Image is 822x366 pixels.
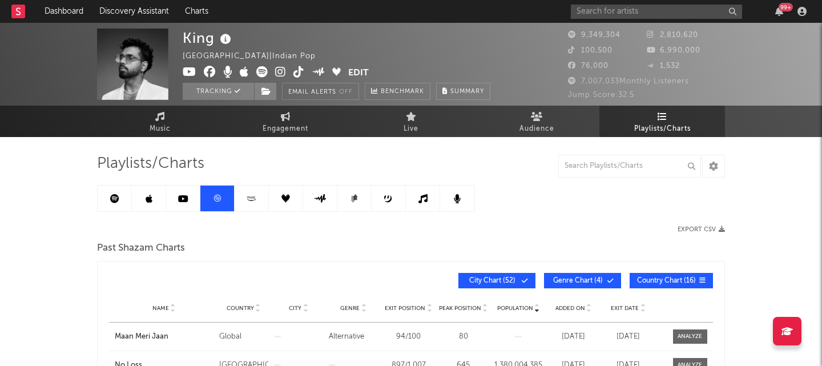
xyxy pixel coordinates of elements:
a: Playlists/Charts [599,106,725,137]
button: Tracking [183,83,254,100]
a: Maan Meri Jaan [115,331,213,343]
span: 7,007,033 Monthly Listeners [568,78,689,85]
span: Genre Chart ( 4 ) [551,277,604,284]
span: Playlists/Charts [634,122,691,136]
span: Live [404,122,418,136]
a: Live [348,106,474,137]
div: 94 / 100 [384,331,433,343]
span: Playlists/Charts [97,157,204,171]
span: Jump Score: 32.5 [568,91,634,99]
span: 6,990,000 [647,47,700,54]
button: City Chart(52) [458,273,535,288]
input: Search Playlists/Charts [558,155,701,178]
div: [DATE] [604,331,653,343]
span: Peak Position [439,305,481,312]
span: Country Chart ( 16 ) [637,277,696,284]
button: 99+ [775,7,783,16]
button: Email AlertsOff [282,83,359,100]
div: [GEOGRAPHIC_DATA] | Indian Pop [183,50,329,63]
span: Added On [555,305,585,312]
span: 76,000 [568,62,609,70]
span: City Chart ( 52 ) [466,277,518,284]
span: Summary [450,89,484,95]
a: Engagement [223,106,348,137]
div: 80 [439,331,488,343]
span: 100,500 [568,47,613,54]
a: Audience [474,106,599,137]
span: Audience [519,122,554,136]
button: Country Chart(16) [630,273,713,288]
span: Music [150,122,171,136]
div: 99 + [779,3,793,11]
em: Off [339,89,353,95]
div: Alternative [329,331,378,343]
button: Edit [348,66,369,81]
div: King [183,29,234,47]
span: Country [227,305,254,312]
a: Benchmark [365,83,430,100]
div: [DATE] [549,331,598,343]
a: Music [97,106,223,137]
span: Genre [340,305,360,312]
button: Summary [436,83,490,100]
span: Exit Date [611,305,639,312]
div: Global [219,331,268,343]
span: Past Shazam Charts [97,242,185,255]
button: Export CSV [678,226,725,233]
span: Population [497,305,533,312]
span: 9,349,304 [568,31,620,39]
span: Engagement [263,122,308,136]
span: Benchmark [381,85,424,99]
button: Genre Chart(4) [544,273,621,288]
span: City [289,305,301,312]
input: Search for artists [571,5,742,19]
span: 1,532 [647,62,680,70]
span: Name [152,305,169,312]
span: 2,810,620 [647,31,698,39]
span: Exit Position [385,305,425,312]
